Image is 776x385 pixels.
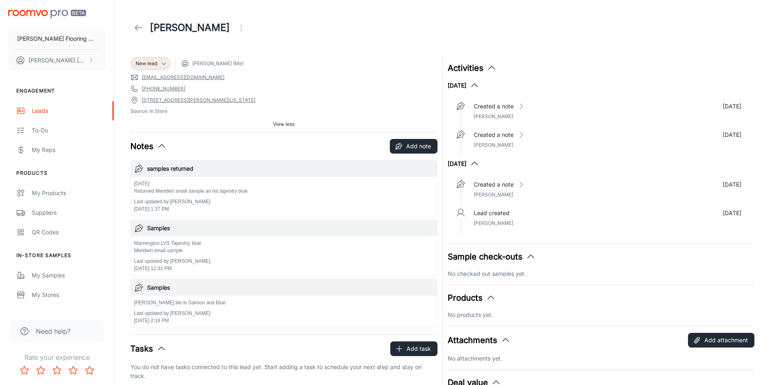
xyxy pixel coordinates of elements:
[32,189,106,198] div: My Products
[49,362,65,378] button: Rate 3 star
[134,310,226,317] p: Last updated by [PERSON_NAME]
[448,269,755,278] p: No checked out samples yet.
[150,20,230,35] h1: [PERSON_NAME]
[32,271,106,280] div: My Samples
[134,240,210,254] p: Mannington LVS Tapestry, blue Meridien small sample
[8,10,86,18] img: Roomvo PRO Beta
[723,180,741,189] p: [DATE]
[136,60,157,67] span: New lead
[474,180,514,189] p: Created a note
[65,362,81,378] button: Rate 4 star
[233,20,249,36] button: Open menu
[390,341,437,356] button: Add task
[134,317,226,324] p: [DATE] 2:18 PM
[32,228,106,237] div: QR Codes
[32,290,106,299] div: My Stores
[130,108,437,115] span: Source: In Store
[32,145,106,154] div: My Reps
[147,283,434,292] h6: Samples
[448,310,755,319] p: No products yet.
[723,130,741,139] p: [DATE]
[32,106,106,115] div: Leads
[390,139,437,154] button: Add note
[29,56,86,65] p: [PERSON_NAME] [PERSON_NAME]
[448,62,497,74] button: Activities
[134,180,248,195] p: [DATE] Returned Meridien small sample an lvs tapestry blue
[134,265,210,272] p: [DATE] 12:31 PM
[134,257,210,265] p: Last updated by [PERSON_NAME]
[448,81,479,90] button: [DATE]
[474,142,513,148] span: [PERSON_NAME]
[17,34,97,43] p: [PERSON_NAME] Flooring Center
[81,362,98,378] button: Rate 5 star
[130,343,166,355] button: Tasks
[142,85,185,92] a: [PHONE_NUMBER]
[688,333,754,348] button: Add attachment
[142,97,255,104] a: [STREET_ADDRESS][PERSON_NAME][US_STATE]
[130,57,171,70] div: New lead
[474,209,510,218] p: Lead created
[131,220,437,275] button: SamplesMannington LVS Tapestry, blue Meridien small sampleLast updated by [PERSON_NAME][DATE] 12:...
[474,102,514,111] p: Created a note
[36,326,70,336] span: Need help?
[131,161,437,216] button: samples returned[DATE] Returned Meridien small sample an lvs tapestry blueLast updated by [PERSON...
[147,224,434,233] h6: Samples
[474,220,513,226] span: [PERSON_NAME]
[474,130,514,139] p: Created a note
[448,251,536,263] button: Sample check-outs
[8,50,106,71] button: [PERSON_NAME] [PERSON_NAME]
[273,121,295,128] span: View less
[147,164,434,173] h6: samples returned
[134,299,226,306] p: [PERSON_NAME] tile in Salmon and Blue
[130,363,437,381] p: You do not have tasks connected to this lead yet. Start adding a task to schedule your next step ...
[16,362,33,378] button: Rate 1 star
[131,279,437,328] button: Samples[PERSON_NAME] tile in Salmon and BlueLast updated by [PERSON_NAME][DATE] 2:18 PM
[474,191,513,198] span: [PERSON_NAME]
[142,74,224,81] a: [EMAIL_ADDRESS][DOMAIN_NAME]
[448,354,755,363] p: No attachments yet.
[134,205,248,213] p: [DATE] 1:37 PM
[474,113,513,119] span: [PERSON_NAME]
[130,140,167,152] button: Notes
[723,209,741,218] p: [DATE]
[270,118,298,130] button: View less
[32,126,106,135] div: To-do
[7,352,107,362] p: Rate your experience
[134,198,248,205] p: Last updated by [PERSON_NAME]
[32,208,106,217] div: Suppliers
[448,292,496,304] button: Products
[448,159,479,169] button: [DATE]
[8,28,106,49] button: [PERSON_NAME] Flooring Center
[723,102,741,111] p: [DATE]
[192,60,244,67] span: [PERSON_NAME] (Me)
[33,362,49,378] button: Rate 2 star
[448,334,510,346] button: Attachments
